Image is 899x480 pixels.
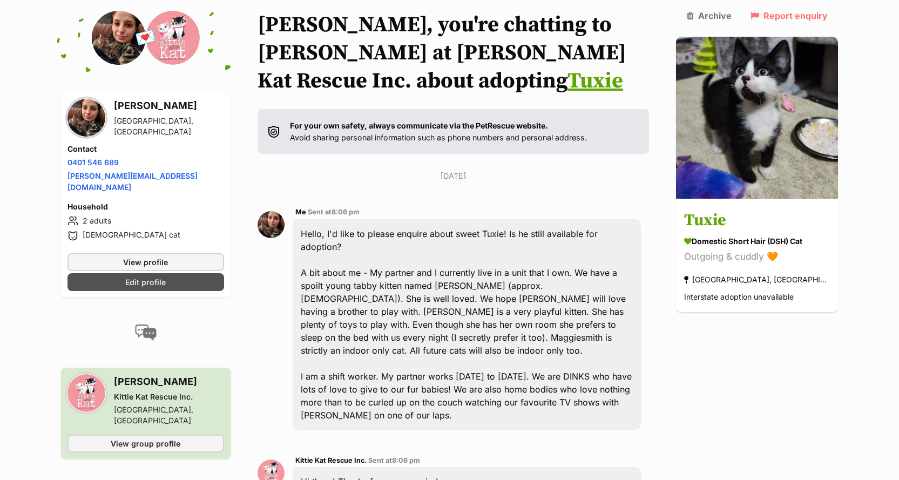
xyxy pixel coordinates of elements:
li: [DEMOGRAPHIC_DATA] cat [67,229,224,242]
p: Avoid sharing personal information such as phone numbers and personal address. [290,120,587,143]
a: Tuxie Domestic Short Hair (DSH) Cat Outgoing & cuddly 🧡 [GEOGRAPHIC_DATA], [GEOGRAPHIC_DATA] Inte... [676,200,838,312]
img: Tuxie [676,37,838,199]
a: 0401 546 689 [67,158,119,167]
span: Kittie Kat Rescue Inc. [295,456,367,464]
p: [DATE] [258,170,650,181]
div: Hello, I'd like to please enquire about sweet Tuxie! Is he still available for adoption? A bit ab... [293,219,641,430]
h3: [PERSON_NAME] [114,98,224,113]
a: Edit profile [67,273,224,291]
h4: Contact [67,144,224,154]
h3: [PERSON_NAME] [114,374,224,389]
a: View group profile [67,435,224,452]
li: 2 adults [67,214,224,227]
img: Kittie Kat Rescue Inc. profile pic [67,374,105,412]
div: Outgoing & cuddly 🧡 [684,249,830,264]
img: Laura Haig profile pic [92,11,146,65]
img: conversation-icon-4a6f8262b818ee0b60e3300018af0b2d0b884aa5de6e9bcb8d3d4eeb1a70a7c4.svg [135,324,157,341]
a: Tuxie [567,67,623,94]
span: Sent at [368,456,420,464]
img: Laura Haig profile pic [258,211,285,238]
h1: [PERSON_NAME], you're chatting to [PERSON_NAME] at [PERSON_NAME] Kat Rescue Inc. about adopting [258,11,650,95]
a: Report enquiry [751,11,828,21]
img: Kittie Kat Rescue Inc. profile pic [146,11,200,65]
div: [GEOGRAPHIC_DATA], [GEOGRAPHIC_DATA] [684,272,830,287]
span: 💌 [133,26,158,49]
h3: Tuxie [684,208,830,233]
div: Kittie Kat Rescue Inc. [114,391,224,402]
div: [GEOGRAPHIC_DATA], [GEOGRAPHIC_DATA] [114,116,224,137]
span: Interstate adoption unavailable [684,292,794,301]
span: Sent at [308,208,360,216]
img: Laura Haig profile pic [67,99,105,137]
a: [PERSON_NAME][EMAIL_ADDRESS][DOMAIN_NAME] [67,171,198,192]
div: [GEOGRAPHIC_DATA], [GEOGRAPHIC_DATA] [114,404,224,426]
strong: For your own safety, always communicate via the PetRescue website. [290,121,548,130]
span: View group profile [111,438,180,449]
span: 8:06 pm [332,208,360,216]
div: Domestic Short Hair (DSH) Cat [684,235,830,247]
a: View profile [67,253,224,271]
span: View profile [123,256,168,268]
span: Edit profile [125,276,166,288]
span: 8:06 pm [392,456,420,464]
h4: Household [67,201,224,212]
a: Archive [687,11,732,21]
span: Me [295,208,306,216]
